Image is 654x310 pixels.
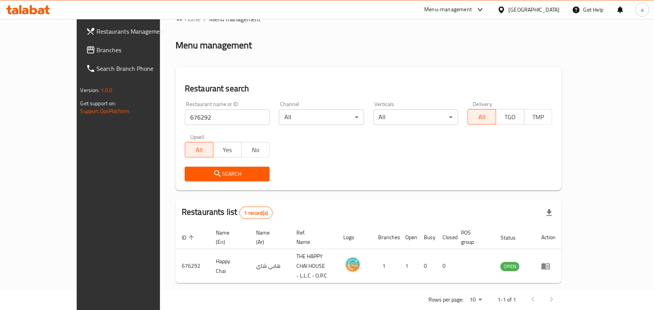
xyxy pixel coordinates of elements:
[501,233,526,242] span: Status
[497,295,516,305] p: 1-1 of 1
[279,110,364,125] div: All
[191,169,263,179] span: Search
[245,144,267,156] span: No
[185,110,270,125] input: Search for restaurant name or ID..
[418,249,436,283] td: 0
[81,106,130,116] a: Support.OpsPlatform
[190,134,205,140] label: Upsell
[535,226,562,249] th: Action
[176,249,210,283] td: 676292
[81,85,100,95] span: Version:
[501,262,520,271] span: OPEN
[540,204,559,222] div: Export file
[372,249,399,283] td: 1
[185,83,552,94] h2: Restaurant search
[418,226,436,249] th: Busy
[436,226,455,249] th: Closed
[97,27,180,36] span: Restaurants Management
[182,233,196,242] span: ID
[296,228,328,247] span: Ref. Name
[81,98,116,108] span: Get support on:
[496,109,525,125] button: TGO
[399,249,418,283] td: 1
[217,144,239,156] span: Yes
[80,41,186,59] a: Branches
[203,14,206,24] li: /
[468,109,496,125] button: All
[97,64,180,73] span: Search Branch Phone
[528,111,550,123] span: TMP
[471,111,493,123] span: All
[524,109,553,125] button: TMP
[501,262,520,271] div: OPEN
[290,249,337,283] td: THE HAPPY CHAI HOUSE - L.L.C - O.P.C
[188,144,210,156] span: All
[499,111,521,123] span: TGO
[213,142,242,158] button: Yes
[176,14,200,24] a: Home
[372,226,399,249] th: Branches
[250,249,290,283] td: هابي شاي
[240,209,273,217] span: 1 record(s)
[429,295,463,305] p: Rows per page:
[241,142,270,158] button: No
[210,249,250,283] td: Happy Chai
[101,85,113,95] span: 1.0.0
[373,110,458,125] div: All
[185,142,213,158] button: All
[176,226,562,283] table: enhanced table
[185,167,270,181] button: Search
[425,5,472,14] div: Menu-management
[216,228,241,247] span: Name (En)
[509,5,560,14] div: [GEOGRAPHIC_DATA]
[399,226,418,249] th: Open
[256,228,281,247] span: Name (Ar)
[209,14,261,24] span: Menu management
[182,206,273,219] h2: Restaurants list
[80,59,186,78] a: Search Branch Phone
[343,255,363,274] img: Happy Chai
[541,262,556,271] div: Menu
[473,101,492,107] label: Delivery
[466,294,485,306] div: Rows per page:
[461,228,485,247] span: POS group
[97,45,180,55] span: Branches
[436,249,455,283] td: 0
[641,5,644,14] span: a
[80,22,186,41] a: Restaurants Management
[337,226,372,249] th: Logo
[239,207,273,219] div: Total records count
[176,39,252,51] h2: Menu management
